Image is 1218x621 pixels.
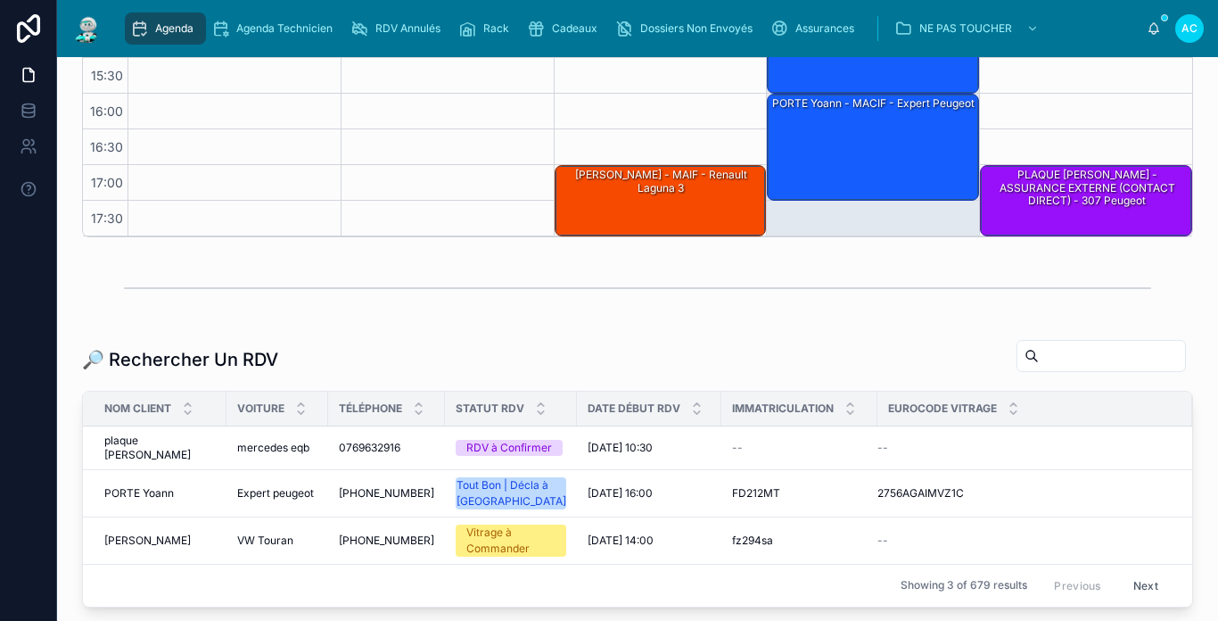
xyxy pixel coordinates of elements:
a: -- [732,441,867,455]
span: -- [877,441,888,455]
span: Téléphone [339,402,402,416]
a: fz294sa [732,534,867,548]
div: PLAQUE [PERSON_NAME] - ASSURANCE EXTERNE (CONTACT DIRECT) - 307 peugeot [983,167,1190,209]
a: [PHONE_NUMBER] [339,534,434,548]
div: Vitrage à Commander [466,525,556,557]
a: [DATE] 16:00 [588,486,711,501]
a: mercedes eqb [237,441,317,455]
span: mercedes eqb [237,441,309,455]
span: PORTE Yoann [104,486,174,501]
a: RDV Annulés [345,12,453,45]
span: 15:30 [86,68,128,83]
div: scrollable content [118,9,1147,48]
a: Agenda [125,12,206,45]
a: VW Touran [237,534,317,548]
span: VW Touran [237,534,293,548]
a: Dossiers Non Envoyés [610,12,765,45]
a: RDV à Confirmer [456,440,566,456]
span: Agenda [155,21,193,36]
a: Assurances [765,12,867,45]
a: NE PAS TOUCHER [889,12,1048,45]
span: FD212MT [732,486,780,501]
a: PORTE Yoann [104,486,216,501]
a: [PERSON_NAME] [104,534,216,548]
span: NE PAS TOUCHER [919,21,1012,36]
span: Assurances [795,21,854,36]
span: Immatriculation [732,402,834,416]
div: Tout Bon | Décla à [GEOGRAPHIC_DATA] [457,477,566,509]
span: 16:00 [86,103,128,119]
a: Vitrage à Commander [456,525,566,557]
a: FD212MT [732,486,867,501]
span: [DATE] 14:00 [588,534,654,548]
span: Expert peugeot [237,486,314,501]
span: Agenda Technicien [236,21,333,36]
span: [DATE] 16:00 [588,486,653,501]
a: Cadeaux [522,12,610,45]
span: 0769632916 [339,441,400,455]
button: Next [1121,572,1171,600]
span: fz294sa [732,534,773,548]
a: [DATE] 10:30 [588,441,711,455]
span: Showing 3 of 679 results [901,578,1027,592]
a: plaque [PERSON_NAME] [104,434,216,462]
span: RDV Annulés [375,21,440,36]
h1: 🔎 Rechercher Un RDV [82,347,278,372]
a: -- [877,534,1171,548]
span: Statut RDV [456,402,524,416]
div: PLAQUE [PERSON_NAME] - ASSURANCE EXTERNE (CONTACT DIRECT) - 307 peugeot [981,166,1191,236]
span: 2756AGAIMVZ1C [877,486,964,501]
span: Dossiers Non Envoyés [640,21,753,36]
a: Agenda Technicien [206,12,345,45]
span: 17:30 [86,211,128,226]
div: [PERSON_NAME] - MAIF - Renault Laguna 3 [558,167,765,196]
img: App logo [71,14,103,43]
span: 17:00 [86,175,128,190]
div: PORTE Yoann - MACIF - Expert peugeot [768,95,978,200]
span: [DATE] 10:30 [588,441,653,455]
span: -- [877,534,888,548]
a: [PHONE_NUMBER] [339,486,434,501]
a: 0769632916 [339,441,434,455]
span: Eurocode Vitrage [888,402,997,416]
a: Expert peugeot [237,486,317,501]
span: 16:30 [86,139,128,154]
span: -- [732,441,743,455]
span: Cadeaux [552,21,597,36]
span: Nom Client [104,402,171,416]
a: -- [877,441,1171,455]
span: AC [1181,21,1197,36]
div: RDV à Confirmer [466,440,552,456]
a: Tout Bon | Décla à [GEOGRAPHIC_DATA] [456,477,566,509]
span: Voiture [237,402,284,416]
a: [DATE] 14:00 [588,534,711,548]
span: [PERSON_NAME] [104,534,191,548]
a: 2756AGAIMVZ1C [877,486,1171,501]
div: PORTE Yoann - MACIF - Expert peugeot [770,95,976,112]
div: [PERSON_NAME] - MAIF - Renault Laguna 3 [556,166,766,236]
span: Date Début RDV [588,402,680,416]
span: Rack [483,21,509,36]
a: Rack [453,12,522,45]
